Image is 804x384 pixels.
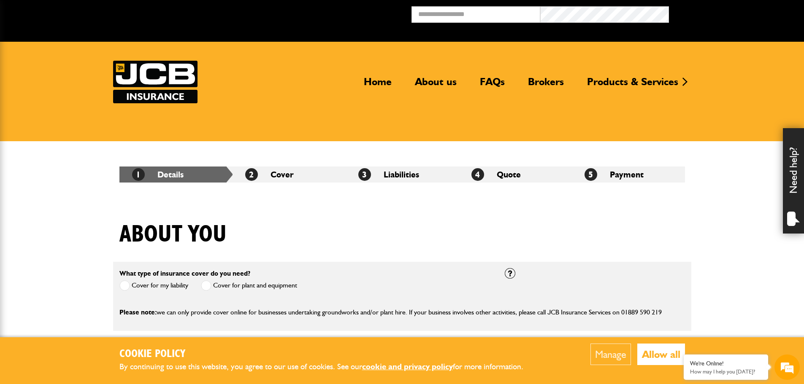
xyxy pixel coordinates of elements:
[119,348,537,361] h2: Cookie Policy
[358,168,371,181] span: 3
[409,75,463,95] a: About us
[119,360,537,373] p: By continuing to use this website, you agree to our use of cookies. See our for more information.
[362,362,453,371] a: cookie and privacy policy
[119,307,685,318] p: we can only provide cover online for businesses undertaking groundworks and/or plant hire. If you...
[581,75,685,95] a: Products & Services
[119,280,188,291] label: Cover for my liability
[471,168,484,181] span: 4
[201,280,297,291] label: Cover for plant and equipment
[585,168,597,181] span: 5
[690,360,762,367] div: We're Online!
[245,168,258,181] span: 2
[346,166,459,183] li: Liabilities
[590,344,631,365] button: Manage
[132,168,145,181] span: 1
[669,6,798,19] button: Broker Login
[119,308,157,316] span: Please note:
[572,166,685,183] li: Payment
[113,61,198,103] a: JCB Insurance Services
[119,220,227,249] h1: About you
[783,128,804,234] div: Need help?
[474,75,511,95] a: FAQs
[522,75,570,95] a: Brokers
[119,166,233,183] li: Details
[233,166,346,183] li: Cover
[690,368,762,375] p: How may I help you today?
[357,75,398,95] a: Home
[459,166,572,183] li: Quote
[113,61,198,103] img: JCB Insurance Services logo
[637,344,685,365] button: Allow all
[119,270,250,277] label: What type of insurance cover do you need?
